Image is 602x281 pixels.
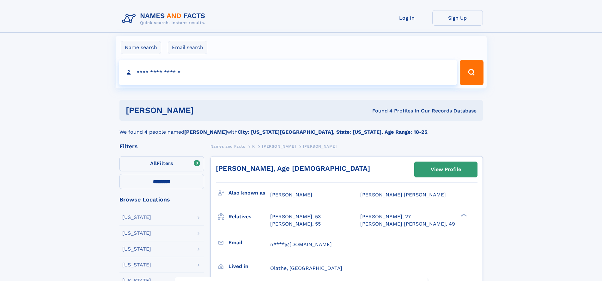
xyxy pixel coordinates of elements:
a: [PERSON_NAME] [PERSON_NAME], 49 [360,220,455,227]
b: [PERSON_NAME] [184,129,227,135]
span: [PERSON_NAME] [PERSON_NAME] [360,192,446,198]
div: [US_STATE] [122,262,151,267]
span: Olathe, [GEOGRAPHIC_DATA] [270,265,342,271]
div: Filters [119,144,204,149]
div: ❯ [459,213,467,217]
label: Filters [119,156,204,171]
span: [PERSON_NAME] [270,192,312,198]
label: Name search [121,41,161,54]
img: Logo Names and Facts [119,10,210,27]
a: Sign Up [432,10,483,26]
div: [US_STATE] [122,231,151,236]
a: [PERSON_NAME], Age [DEMOGRAPHIC_DATA] [216,164,370,172]
div: View Profile [431,162,461,177]
a: View Profile [415,162,477,177]
h3: Lived in [228,261,270,272]
b: City: [US_STATE][GEOGRAPHIC_DATA], State: [US_STATE], Age Range: 18-25 [238,129,427,135]
a: [PERSON_NAME], 27 [360,213,411,220]
h1: [PERSON_NAME] [126,106,283,114]
button: Search Button [460,60,483,85]
span: [PERSON_NAME] [262,144,296,149]
span: All [150,160,157,166]
h3: Relatives [228,211,270,222]
a: K [252,142,255,150]
input: search input [119,60,457,85]
a: Names and Facts [210,142,245,150]
span: [PERSON_NAME] [303,144,337,149]
div: [US_STATE] [122,215,151,220]
div: [US_STATE] [122,246,151,252]
h3: Email [228,237,270,248]
div: We found 4 people named with . [119,121,483,136]
a: [PERSON_NAME], 55 [270,220,321,227]
h3: Also known as [228,188,270,198]
div: Browse Locations [119,197,204,202]
div: Found 4 Profiles In Our Records Database [283,107,477,114]
span: K [252,144,255,149]
label: Email search [168,41,207,54]
a: Log In [382,10,432,26]
a: [PERSON_NAME] [262,142,296,150]
a: [PERSON_NAME], 53 [270,213,321,220]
